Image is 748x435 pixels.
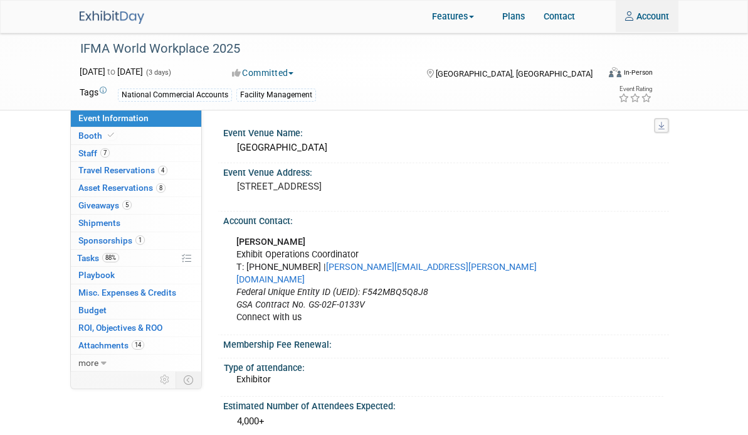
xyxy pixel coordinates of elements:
[609,67,621,77] img: Format-Inperson.png
[233,412,660,431] div: 4,000+
[78,218,120,228] span: Shipments
[102,253,119,262] span: 88%
[105,67,117,77] span: to
[135,235,145,245] span: 1
[100,148,110,158] span: 7
[237,181,395,192] pre: [STREET_ADDRESS]
[223,124,669,139] div: Event Venue Name:
[228,230,574,331] div: Exhibit Operations Coordinator T: [PHONE_NUMBER] | Connect with us
[71,267,201,284] a: Playbook
[71,110,201,127] a: Event Information
[78,183,166,193] span: Asset Reservations
[223,212,669,227] div: Account Contact:
[71,145,201,162] a: Staff7
[132,340,144,350] span: 14
[78,113,149,123] span: Event Information
[78,287,176,298] span: Misc. Expenses & Credits
[158,166,167,175] span: 4
[71,302,201,319] a: Budget
[78,323,162,333] span: ROI, Objectives & ROO
[176,372,201,388] td: Toggle Event Tabs
[145,68,171,77] span: (3 days)
[493,1,534,32] a: Plans
[78,148,110,158] span: Staff
[71,180,201,196] a: Asset Reservations8
[223,335,669,351] div: Membership Fee Renewal:
[236,237,305,247] b: [PERSON_NAME]
[80,67,143,77] span: [DATE] [DATE]
[80,11,144,24] img: ExhibitDay
[108,132,114,139] i: Booth reservation complete
[436,69,593,78] span: [GEOGRAPHIC_DATA], [GEOGRAPHIC_DATA]
[71,320,201,336] a: ROI, Objectives & ROO
[623,68,653,77] div: In-Person
[618,86,652,92] div: Event Rating
[236,262,537,285] a: [PERSON_NAME][EMAIL_ADDRESS][PERSON_NAME][DOMAIN_NAME]
[78,235,145,245] span: Sponsorships
[233,138,660,158] div: [GEOGRAPHIC_DATA]
[78,358,98,368] span: more
[423,2,493,33] a: Features
[78,200,132,210] span: Giveaways
[223,397,669,412] div: Estimated Number of Attendees Expected:
[122,200,132,210] span: 5
[78,340,144,350] span: Attachments
[616,1,678,32] a: Account
[80,86,107,102] td: Tags
[236,374,271,384] span: Exhibitor
[71,250,201,267] a: Tasks88%
[223,163,669,179] div: Event Venue Address:
[224,358,663,374] div: Type of attendance:
[71,232,201,249] a: Sponsorships1
[236,89,316,102] div: Facility Management
[118,89,232,102] div: National Commercial Accounts
[76,38,604,60] div: IFMA World Workplace 2025
[154,372,176,388] td: Personalize Event Tab Strip
[78,270,115,280] span: Playbook
[236,287,428,310] i: Federal Unique Entity ID (UEID): F542MBQ5Q8J8 GSA Contract No. GS-02F-0133V
[71,162,201,179] a: Travel Reservations4
[71,337,201,354] a: Attachments14
[71,284,201,301] a: Misc. Expenses & Credits
[573,65,653,84] div: Event Format
[77,253,119,263] span: Tasks
[71,197,201,214] a: Giveaways5
[71,355,201,372] a: more
[534,1,584,32] a: Contact
[71,127,201,144] a: Booth
[156,183,166,193] span: 8
[228,67,298,79] button: Committed
[78,165,167,175] span: Travel Reservations
[78,131,117,141] span: Booth
[78,305,107,315] span: Budget
[71,215,201,232] a: Shipments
